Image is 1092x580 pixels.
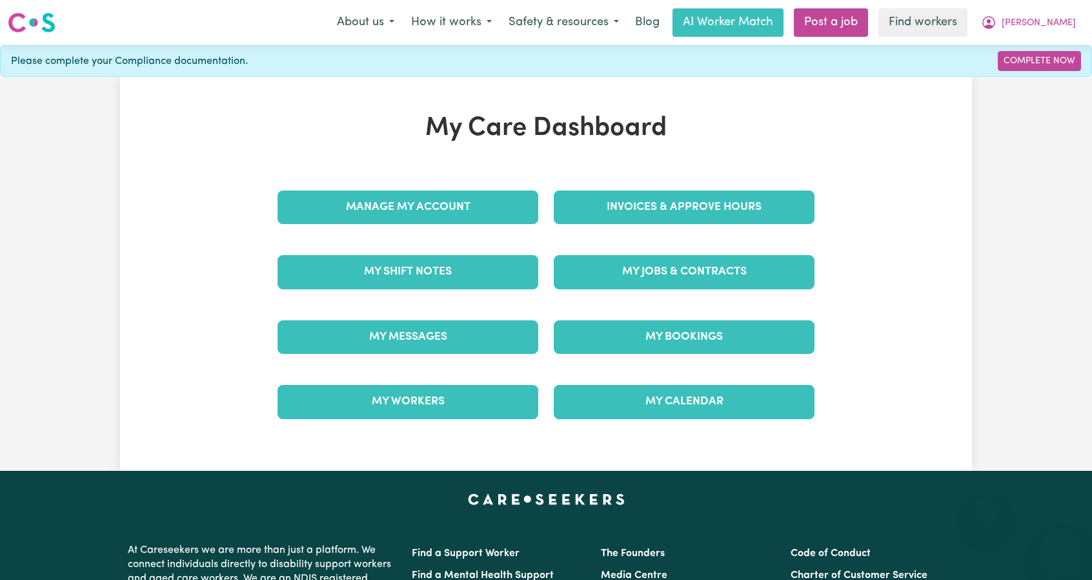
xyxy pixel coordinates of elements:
[998,51,1081,71] a: Complete Now
[8,11,56,34] img: Careseekers logo
[1040,528,1082,570] iframe: Button to launch messaging window
[973,9,1084,36] button: My Account
[278,385,538,419] a: My Workers
[403,9,500,36] button: How it works
[329,9,403,36] button: About us
[270,113,822,144] h1: My Care Dashboard
[278,191,538,224] a: Manage My Account
[8,8,56,37] a: Careseekers logo
[554,320,814,354] a: My Bookings
[554,191,814,224] a: Invoices & Approve Hours
[973,497,999,523] iframe: Close message
[278,320,538,354] a: My Messages
[1002,16,1076,30] span: [PERSON_NAME]
[791,548,871,559] a: Code of Conduct
[554,255,814,289] a: My Jobs & Contracts
[601,548,665,559] a: The Founders
[11,54,248,69] span: Please complete your Compliance documentation.
[500,9,627,36] button: Safety & resources
[554,385,814,419] a: My Calendar
[672,8,784,37] a: AI Worker Match
[468,494,625,504] a: Careseekers home page
[627,8,667,37] a: Blog
[878,8,967,37] a: Find workers
[278,255,538,289] a: My Shift Notes
[794,8,868,37] a: Post a job
[412,548,520,559] a: Find a Support Worker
